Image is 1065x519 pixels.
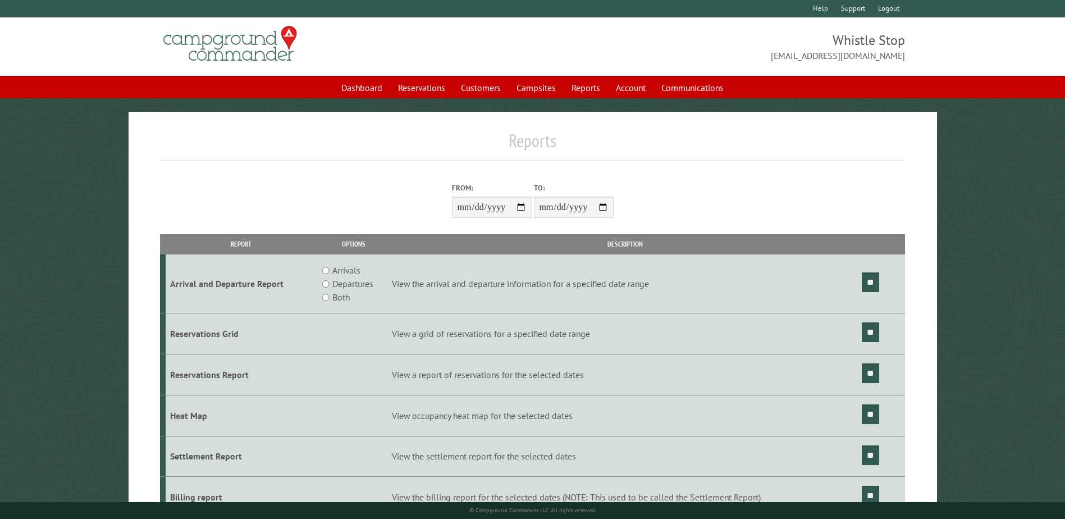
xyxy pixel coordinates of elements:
a: Communications [655,77,730,98]
th: Options [317,234,390,254]
small: © Campground Commander LLC. All rights reserved. [469,507,596,514]
td: Reservations Report [166,354,317,395]
td: Heat Map [166,395,317,436]
label: To: [534,183,614,193]
td: View occupancy heat map for the selected dates [390,395,860,436]
img: Campground Commander [160,22,300,66]
a: Campsites [510,77,563,98]
a: Account [609,77,652,98]
a: Customers [454,77,508,98]
a: Reservations [391,77,452,98]
th: Description [390,234,860,254]
td: View the billing report for the selected dates (NOTE: This used to be called the Settlement Report) [390,477,860,518]
td: View the arrival and departure information for a specified date range [390,254,860,313]
label: Both [332,290,350,304]
td: Settlement Report [166,436,317,477]
h1: Reports [160,130,904,161]
a: Reports [565,77,607,98]
a: Dashboard [335,77,389,98]
label: Departures [332,277,373,290]
td: View a report of reservations for the selected dates [390,354,860,395]
th: Report [166,234,317,254]
td: Arrival and Departure Report [166,254,317,313]
td: View a grid of reservations for a specified date range [390,313,860,354]
span: Whistle Stop [EMAIL_ADDRESS][DOMAIN_NAME] [533,31,905,62]
td: Billing report [166,477,317,518]
label: Arrivals [332,263,360,277]
label: From: [452,183,532,193]
td: View the settlement report for the selected dates [390,436,860,477]
td: Reservations Grid [166,313,317,354]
